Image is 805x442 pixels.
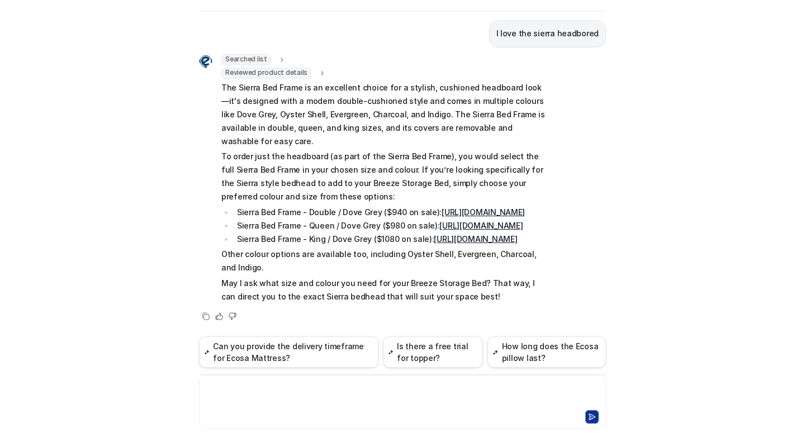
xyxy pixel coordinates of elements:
button: Can you provide the delivery timeframe for Ecosa Mattress? [199,336,378,368]
li: Sierra Bed Frame - Queen / Dove Grey ($980 on sale): [234,219,548,232]
button: How long does the Ecosa pillow last? [487,336,606,368]
span: Searched list [221,54,271,65]
p: To order just the headboard (as part of the Sierra Bed Frame), you would select the full Sierra B... [221,150,548,203]
li: Sierra Bed Frame - Double / Dove Grey ($940 on sale): [234,206,548,219]
span: Reviewed product details [221,68,311,79]
li: Sierra Bed Frame - King / Dove Grey ($1080 on sale): [234,232,548,246]
p: May I ask what size and colour you need for your Breeze Storage Bed? That way, I can direct you t... [221,277,548,303]
a: [URL][DOMAIN_NAME] [442,207,525,217]
p: The Sierra Bed Frame is an excellent choice for a stylish, cushioned headboard look—it's designed... [221,81,548,148]
p: Other colour options are available too, including Oyster Shell, Evergreen, Charcoal, and Indigo. [221,248,548,274]
button: Is there a free trial for topper? [383,336,483,368]
p: I love the sierra headbored [496,27,599,40]
img: Widget [199,55,212,68]
a: [URL][DOMAIN_NAME] [439,221,523,230]
a: [URL][DOMAIN_NAME] [434,234,517,244]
